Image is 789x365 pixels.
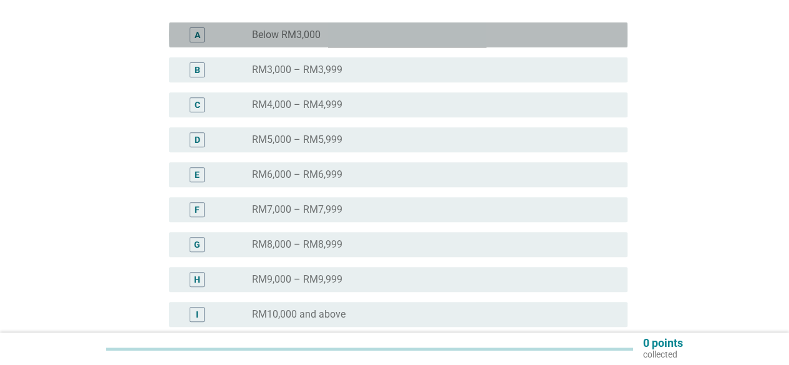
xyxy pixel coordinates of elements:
[252,29,321,41] label: Below RM3,000
[195,99,200,112] div: C
[195,29,200,42] div: A
[252,99,342,111] label: RM4,000 – RM4,999
[194,238,200,251] div: G
[252,273,342,286] label: RM9,000 – RM9,999
[195,134,200,147] div: D
[252,134,342,146] label: RM5,000 – RM5,999
[252,203,342,216] label: RM7,000 – RM7,999
[195,168,200,182] div: E
[195,203,200,217] div: F
[252,64,342,76] label: RM3,000 – RM3,999
[643,338,683,349] p: 0 points
[252,238,342,251] label: RM8,000 – RM8,999
[643,349,683,360] p: collected
[194,273,200,286] div: H
[252,308,346,321] label: RM10,000 and above
[195,64,200,77] div: B
[196,308,198,321] div: I
[252,168,342,181] label: RM6,000 – RM6,999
